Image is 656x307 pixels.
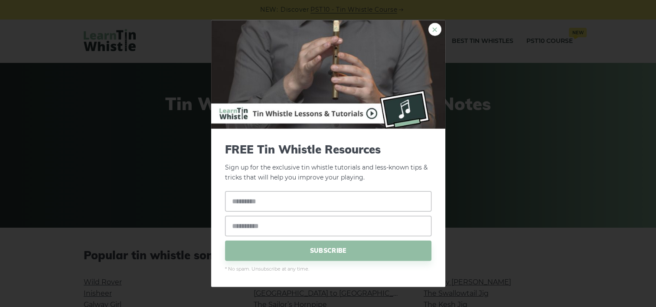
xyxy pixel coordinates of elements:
img: Tin Whistle Buying Guide Preview [211,20,445,129]
p: Sign up for the exclusive tin whistle tutorials and less-known tips & tricks that will help you i... [225,143,431,183]
span: * No spam. Unsubscribe at any time. [225,265,431,273]
span: FREE Tin Whistle Resources [225,143,431,156]
a: × [428,23,441,36]
span: SUBSCRIBE [225,240,431,261]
